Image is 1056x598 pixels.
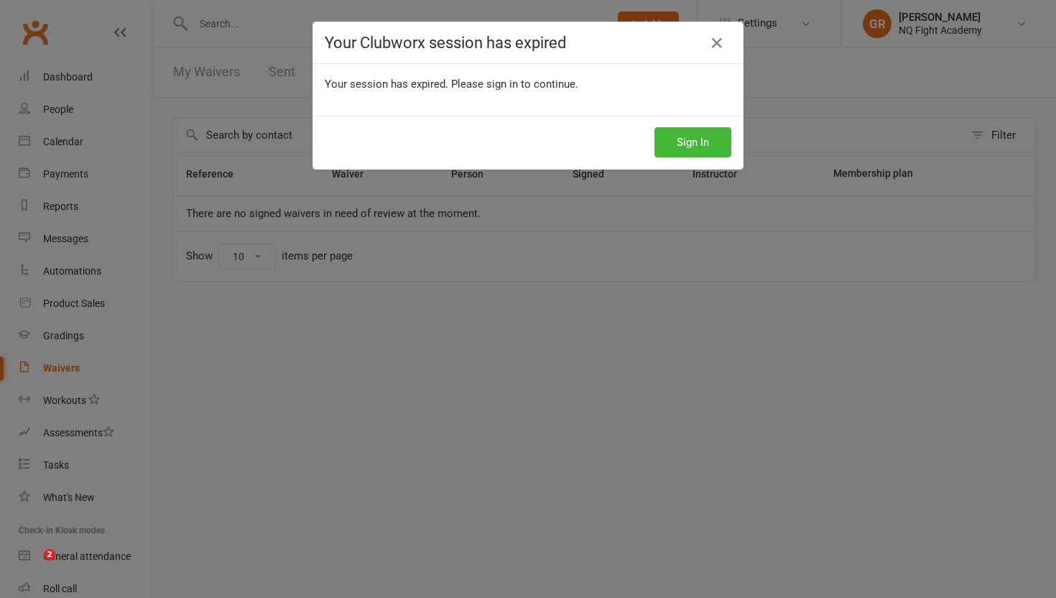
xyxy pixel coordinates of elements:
h4: Your Clubworx session has expired [325,34,731,52]
span: 2 [44,549,55,561]
iframe: Intercom live chat [14,549,49,584]
button: Sign In [654,127,731,157]
span: Your session has expired. Please sign in to continue. [325,78,578,91]
a: Close [705,32,728,55]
